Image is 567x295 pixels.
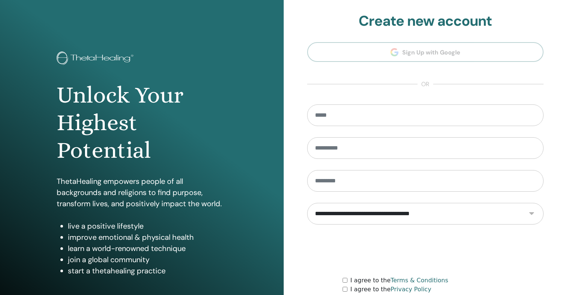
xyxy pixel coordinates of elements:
[68,232,227,243] li: improve emotional & physical health
[68,220,227,232] li: live a positive lifestyle
[391,286,431,293] a: Privacy Policy
[391,277,448,284] a: Terms & Conditions
[350,285,431,294] label: I agree to the
[57,176,227,209] p: ThetaHealing empowers people of all backgrounds and religions to find purpose, transform lives, a...
[68,254,227,265] li: join a global community
[307,13,544,30] h2: Create new account
[369,236,482,265] iframe: reCAPTCHA
[68,265,227,276] li: start a thetahealing practice
[57,81,227,164] h1: Unlock Your Highest Potential
[350,276,448,285] label: I agree to the
[68,243,227,254] li: learn a world-renowned technique
[418,80,433,89] span: or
